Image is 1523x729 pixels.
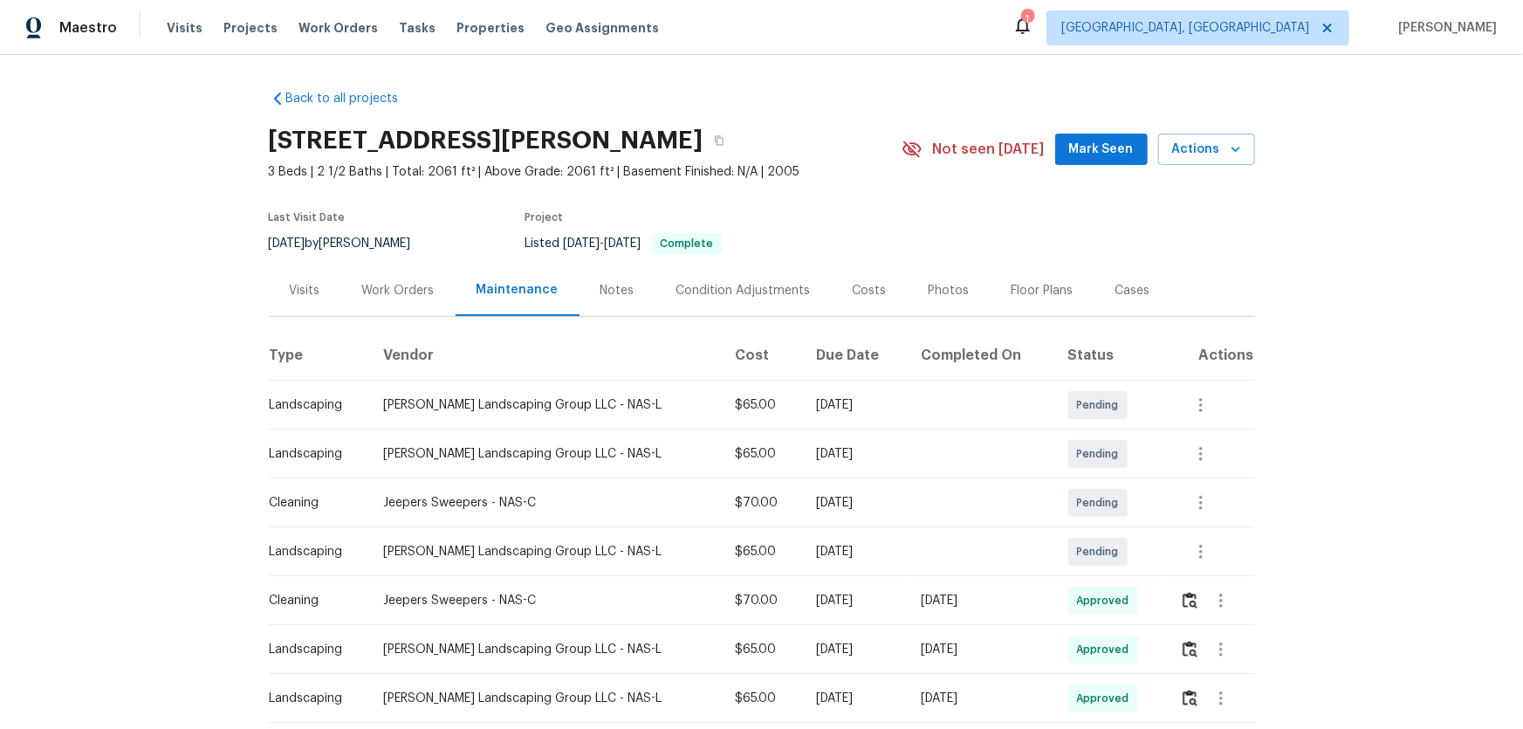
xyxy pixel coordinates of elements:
[654,238,721,249] span: Complete
[1180,677,1200,719] button: Review Icon
[1055,134,1148,166] button: Mark Seen
[1021,10,1033,28] div: 1
[564,237,641,250] span: -
[1077,592,1136,609] span: Approved
[383,445,707,463] div: [PERSON_NAME] Landscaping Group LLC - NAS-L
[1180,629,1200,671] button: Review Icon
[456,19,525,37] span: Properties
[167,19,202,37] span: Visits
[269,332,370,381] th: Type
[477,281,559,299] div: Maintenance
[525,212,564,223] span: Project
[803,332,907,381] th: Due Date
[907,332,1054,381] th: Completed On
[1077,494,1126,512] span: Pending
[1183,641,1197,657] img: Review Icon
[270,690,356,707] div: Landscaping
[736,641,789,658] div: $65.00
[817,396,893,414] div: [DATE]
[676,282,811,299] div: Condition Adjustments
[369,332,721,381] th: Vendor
[1077,445,1126,463] span: Pending
[817,592,893,609] div: [DATE]
[722,332,803,381] th: Cost
[223,19,278,37] span: Projects
[270,396,356,414] div: Landscaping
[1077,396,1126,414] span: Pending
[1115,282,1150,299] div: Cases
[1061,19,1309,37] span: [GEOGRAPHIC_DATA], [GEOGRAPHIC_DATA]
[921,592,1040,609] div: [DATE]
[298,19,378,37] span: Work Orders
[269,90,436,107] a: Back to all projects
[362,282,435,299] div: Work Orders
[1183,690,1197,706] img: Review Icon
[270,494,356,512] div: Cleaning
[270,641,356,658] div: Landscaping
[383,494,707,512] div: Jeepers Sweepers - NAS-C
[1012,282,1074,299] div: Floor Plans
[270,543,356,561] div: Landscaping
[817,690,893,707] div: [DATE]
[703,125,735,156] button: Copy Address
[383,543,707,561] div: [PERSON_NAME] Landscaping Group LLC - NAS-L
[399,22,436,34] span: Tasks
[736,543,789,561] div: $65.00
[269,163,902,181] span: 3 Beds | 2 1/2 Baths | Total: 2061 ft² | Above Grade: 2061 ft² | Basement Finished: N/A | 2005
[817,641,893,658] div: [DATE]
[1077,641,1136,658] span: Approved
[605,237,641,250] span: [DATE]
[269,237,305,250] span: [DATE]
[564,237,600,250] span: [DATE]
[290,282,320,299] div: Visits
[269,132,703,149] h2: [STREET_ADDRESS][PERSON_NAME]
[921,690,1040,707] div: [DATE]
[736,592,789,609] div: $70.00
[1166,332,1254,381] th: Actions
[1391,19,1497,37] span: [PERSON_NAME]
[59,19,117,37] span: Maestro
[736,690,789,707] div: $65.00
[1158,134,1255,166] button: Actions
[525,237,723,250] span: Listed
[1054,332,1167,381] th: Status
[817,494,893,512] div: [DATE]
[817,543,893,561] div: [DATE]
[383,592,707,609] div: Jeepers Sweepers - NAS-C
[929,282,970,299] div: Photos
[600,282,635,299] div: Notes
[1077,543,1126,561] span: Pending
[383,396,707,414] div: [PERSON_NAME] Landscaping Group LLC - NAS-L
[269,212,346,223] span: Last Visit Date
[817,445,893,463] div: [DATE]
[1180,580,1200,622] button: Review Icon
[270,592,356,609] div: Cleaning
[545,19,659,37] span: Geo Assignments
[383,641,707,658] div: [PERSON_NAME] Landscaping Group LLC - NAS-L
[270,445,356,463] div: Landscaping
[853,282,887,299] div: Costs
[736,445,789,463] div: $65.00
[1172,139,1241,161] span: Actions
[1069,139,1134,161] span: Mark Seen
[269,233,432,254] div: by [PERSON_NAME]
[1077,690,1136,707] span: Approved
[921,641,1040,658] div: [DATE]
[736,494,789,512] div: $70.00
[1183,592,1197,609] img: Review Icon
[933,141,1045,158] span: Not seen [DATE]
[383,690,707,707] div: [PERSON_NAME] Landscaping Group LLC - NAS-L
[736,396,789,414] div: $65.00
